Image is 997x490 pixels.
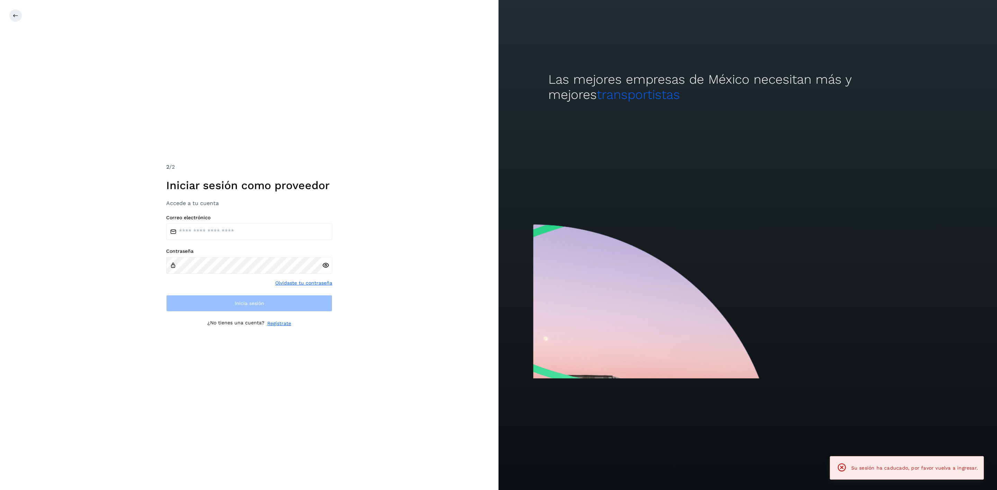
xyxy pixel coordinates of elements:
div: /2 [166,163,332,171]
h3: Accede a tu cuenta [166,200,332,206]
span: transportistas [597,87,680,102]
p: ¿No tienes una cuenta? [207,320,264,327]
h1: Iniciar sesión como proveedor [166,179,332,192]
label: Correo electrónico [166,215,332,221]
button: Inicia sesión [166,295,332,312]
span: Su sesión ha caducado, por favor vuelva a ingresar. [851,465,978,471]
label: Contraseña [166,248,332,254]
h2: Las mejores empresas de México necesitan más y mejores [548,72,947,103]
span: Inicia sesión [235,301,264,306]
a: Regístrate [267,320,291,327]
a: Olvidaste tu contraseña [275,279,332,287]
span: 2 [166,164,169,170]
